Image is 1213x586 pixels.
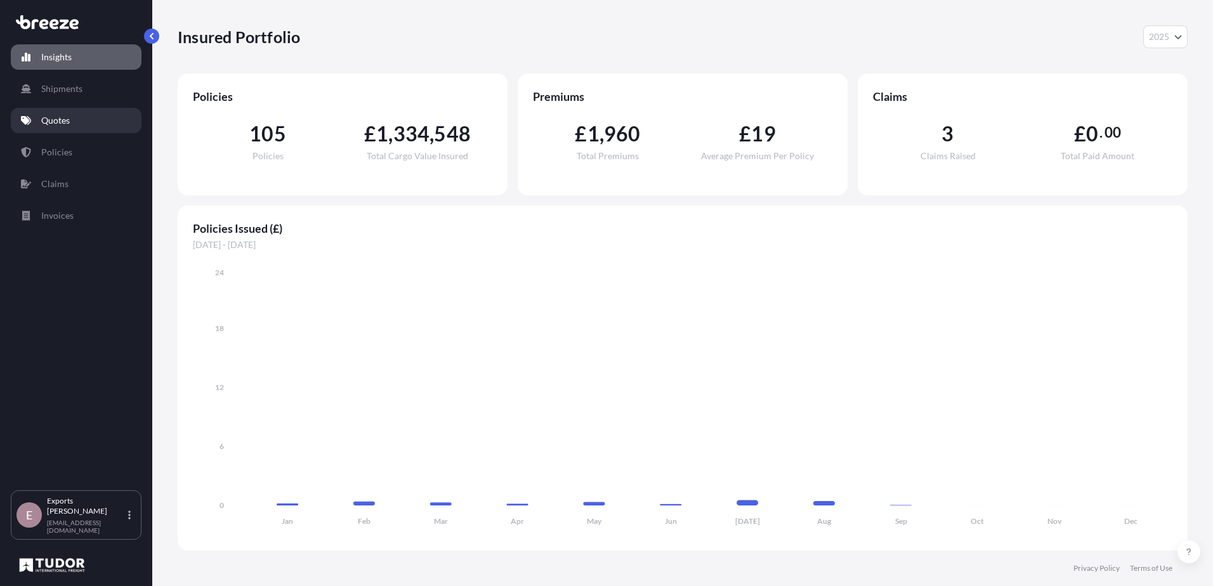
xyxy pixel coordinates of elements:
a: Invoices [11,203,141,228]
a: Shipments [11,76,141,101]
p: Insights [41,51,72,63]
span: Total Cargo Value Insured [367,152,468,160]
p: Invoices [41,209,74,222]
span: Claims Raised [921,152,976,160]
span: Claims [873,89,1172,104]
tspan: 12 [215,382,224,392]
span: , [429,124,434,144]
a: Terms of Use [1130,563,1172,573]
tspan: Dec [1124,516,1138,526]
span: 0 [1086,124,1098,144]
p: Shipments [41,82,82,95]
span: Policies [193,89,492,104]
p: Claims [41,178,69,190]
tspan: Jan [282,516,293,526]
span: , [600,124,604,144]
a: Privacy Policy [1073,563,1120,573]
tspan: Apr [511,516,524,526]
span: [DATE] - [DATE] [193,238,1172,251]
a: Policies [11,140,141,165]
button: Year Selector [1143,25,1188,48]
span: £ [739,124,751,144]
tspan: 6 [220,441,224,451]
span: £ [1074,124,1086,144]
tspan: 0 [220,500,224,510]
span: 19 [751,124,775,144]
span: 105 [249,124,286,144]
a: Insights [11,44,141,70]
p: [EMAIL_ADDRESS][DOMAIN_NAME] [47,519,126,534]
span: 1 [376,124,388,144]
span: Policies [252,152,284,160]
a: Quotes [11,108,141,133]
tspan: [DATE] [735,516,760,526]
img: organization-logo [16,555,88,575]
span: 548 [434,124,471,144]
tspan: Oct [971,516,984,526]
span: Average Premium Per Policy [701,152,814,160]
span: 2025 [1149,30,1169,43]
tspan: Mar [434,516,448,526]
p: Policies [41,146,72,159]
tspan: 24 [215,268,224,277]
span: Policies Issued (£) [193,221,1172,236]
tspan: Aug [817,516,832,526]
span: 1 [587,124,600,144]
tspan: Feb [358,516,370,526]
span: 960 [604,124,641,144]
span: , [388,124,393,144]
span: Premiums [533,89,832,104]
p: Insured Portfolio [178,27,300,47]
span: £ [575,124,587,144]
span: 00 [1105,127,1121,138]
tspan: May [587,516,602,526]
span: E [26,509,32,521]
tspan: Sep [895,516,907,526]
a: Claims [11,171,141,197]
tspan: 18 [215,323,224,333]
tspan: Jun [665,516,677,526]
tspan: Nov [1047,516,1062,526]
p: Quotes [41,114,70,127]
p: Exports [PERSON_NAME] [47,496,126,516]
span: £ [364,124,376,144]
span: Total Paid Amount [1061,152,1134,160]
span: . [1099,127,1103,138]
span: 3 [941,124,954,144]
span: 334 [393,124,430,144]
span: Total Premiums [577,152,639,160]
